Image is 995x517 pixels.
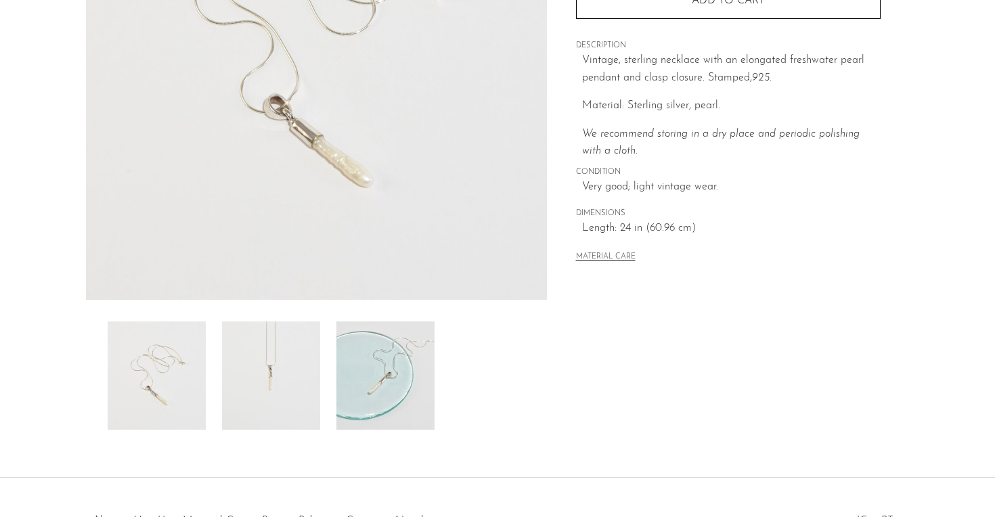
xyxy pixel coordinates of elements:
[582,129,860,157] i: We recommend storing in a dry place and periodic polishing with a cloth.
[576,252,636,263] button: MATERIAL CARE
[576,40,881,52] span: DESCRIPTION
[336,321,435,430] img: Freshwater Pearl Pendant Necklace
[108,321,206,430] img: Freshwater Pearl Pendant Necklace
[582,52,881,87] p: Vintage, sterling necklace with an elongated freshwater pearl pendant and clasp closure. Stamped,
[752,72,772,83] em: 925.
[582,179,881,196] span: Very good; light vintage wear.
[582,220,881,238] span: Length: 24 in (60.96 cm)
[576,166,881,179] span: CONDITION
[222,321,320,430] img: Freshwater Pearl Pendant Necklace
[576,208,881,220] span: DIMENSIONS
[582,97,881,115] p: Material: Sterling silver, pearl.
